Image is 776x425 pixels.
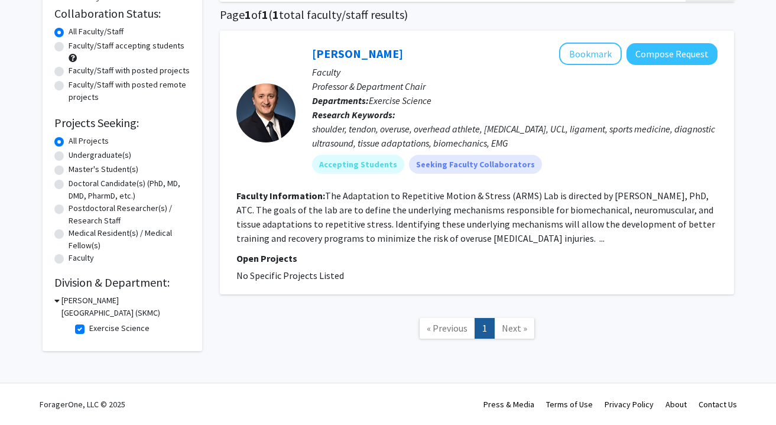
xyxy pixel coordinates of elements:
h2: Collaboration Status: [54,7,190,21]
label: Faculty/Staff with posted projects [69,64,190,77]
h2: Division & Department: [54,275,190,290]
label: Postdoctoral Researcher(s) / Research Staff [69,202,190,227]
iframe: Chat [9,372,50,416]
a: 1 [475,318,495,339]
b: Research Keywords: [312,109,395,121]
label: Faculty/Staff accepting students [69,40,184,52]
a: Next Page [494,318,535,339]
button: Compose Request to Stephen Thomas [626,43,717,65]
a: Terms of Use [546,399,593,410]
span: 1 [262,7,268,22]
a: Previous Page [419,318,475,339]
p: Professor & Department Chair [312,79,717,93]
fg-read-more: The Adaptation to Repetitive Motion & Stress (ARMS) Lab is directed by [PERSON_NAME], PhD, ATC. T... [236,190,715,244]
label: All Projects [69,135,109,147]
a: Press & Media [483,399,534,410]
a: Privacy Policy [605,399,654,410]
b: Faculty Information: [236,190,325,202]
label: Faculty/Staff with posted remote projects [69,79,190,103]
mat-chip: Seeking Faculty Collaborators [409,155,542,174]
label: All Faculty/Staff [69,25,124,38]
span: Next » [502,322,527,334]
nav: Page navigation [220,306,734,354]
span: 1 [272,7,279,22]
a: [PERSON_NAME] [312,46,403,61]
b: Departments: [312,95,369,106]
button: Add Stephen Thomas to Bookmarks [559,43,622,65]
h1: Page of ( total faculty/staff results) [220,8,734,22]
span: 1 [245,7,251,22]
h3: [PERSON_NAME][GEOGRAPHIC_DATA] (SKMC) [61,294,190,319]
mat-chip: Accepting Students [312,155,404,174]
h2: Projects Seeking: [54,116,190,130]
p: Faculty [312,65,717,79]
span: « Previous [427,322,467,334]
div: ForagerOne, LLC © 2025 [40,384,125,425]
p: Open Projects [236,251,717,265]
span: No Specific Projects Listed [236,270,344,281]
span: Exercise Science [369,95,431,106]
a: About [665,399,687,410]
label: Undergraduate(s) [69,149,131,161]
label: Medical Resident(s) / Medical Fellow(s) [69,227,190,252]
label: Faculty [69,252,94,264]
div: shoulder, tendon, overuse, overhead athlete, [MEDICAL_DATA], UCL, ligament, sports medicine, diag... [312,122,717,150]
label: Doctoral Candidate(s) (PhD, MD, DMD, PharmD, etc.) [69,177,190,202]
a: Contact Us [699,399,737,410]
label: Master's Student(s) [69,163,138,176]
label: Exercise Science [89,322,150,335]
